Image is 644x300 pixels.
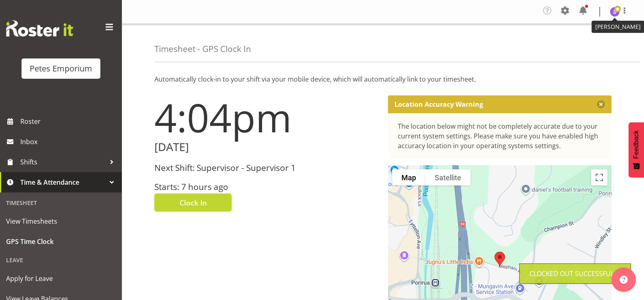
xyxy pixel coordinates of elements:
img: janelle-jonkers702.jpg [610,7,620,17]
a: GPS Time Clock [2,231,120,252]
p: Automatically clock-in to your shift via your mobile device, which will automatically link to you... [154,74,611,84]
div: Clocked out Successfully [529,269,621,278]
img: help-xxl-2.png [620,276,628,284]
div: The location below might not be completely accurate due to your current system settings. Please m... [398,121,602,151]
span: Apply for Leave [6,272,116,285]
img: Rosterit website logo [6,20,73,37]
h4: Timesheet - GPS Clock In [154,44,251,54]
span: Time & Attendance [20,176,106,188]
h1: 4:04pm [154,95,378,139]
div: Timesheet [2,194,120,211]
span: GPS Time Clock [6,235,116,248]
span: Shifts [20,156,106,168]
span: Feedback [633,130,640,159]
span: View Timesheets [6,215,116,227]
h2: [DATE] [154,141,378,153]
button: Show street map [392,169,425,186]
div: Petes Emporium [30,63,92,75]
a: Apply for Leave [2,268,120,289]
button: Feedback - Show survey [629,122,644,177]
button: Close message [597,100,605,108]
span: Inbox [20,136,118,148]
span: Roster [20,115,118,127]
a: View Timesheets [2,211,120,231]
div: Leave [2,252,120,268]
button: Show satellite imagery [425,169,471,186]
p: Location Accuracy Warning [395,100,483,108]
button: Toggle fullscreen view [591,169,607,186]
button: Clock In [154,194,232,212]
h3: Next Shift: Supervisor - Supervisor 1 [154,163,378,173]
span: Clock In [180,197,207,208]
h3: Starts: 7 hours ago [154,182,378,192]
